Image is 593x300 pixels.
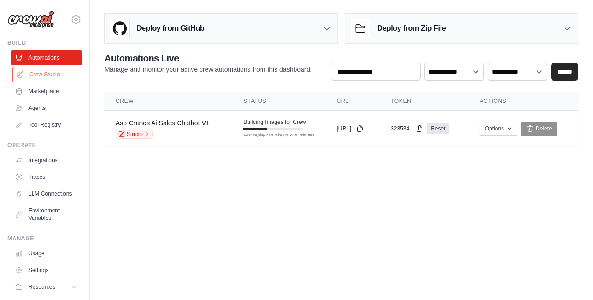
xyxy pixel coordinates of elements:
[391,125,423,132] button: 323534...
[325,92,379,111] th: URL
[7,11,54,28] img: Logo
[11,153,82,168] a: Integrations
[427,123,449,134] a: Reset
[11,84,82,99] a: Marketplace
[137,23,204,34] h3: Deploy from GitHub
[243,118,306,126] span: Building Images for Crew
[7,235,82,242] div: Manage
[11,117,82,132] a: Tool Registry
[28,283,55,291] span: Resources
[232,92,325,111] th: Status
[469,92,578,111] th: Actions
[521,122,557,136] a: Delete
[11,101,82,116] a: Agents
[116,119,210,127] a: Asp Cranes Ai Sales Chatbot V1
[11,246,82,261] a: Usage
[116,130,153,139] a: Studio
[104,65,312,74] p: Manage and monitor your active crew automations from this dashboard.
[11,170,82,184] a: Traces
[377,23,446,34] h3: Deploy from Zip File
[11,263,82,278] a: Settings
[11,50,82,65] a: Automations
[110,19,129,38] img: GitHub Logo
[11,280,82,294] button: Resources
[7,39,82,47] div: Build
[104,52,312,65] h2: Automations Live
[104,92,232,111] th: Crew
[11,186,82,201] a: LLM Connections
[480,122,517,136] button: Options
[7,142,82,149] div: Operate
[243,132,303,139] div: First deploy can take up to 10 minutes
[12,67,83,82] a: Crew Studio
[11,203,82,225] a: Environment Variables
[379,92,469,111] th: Token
